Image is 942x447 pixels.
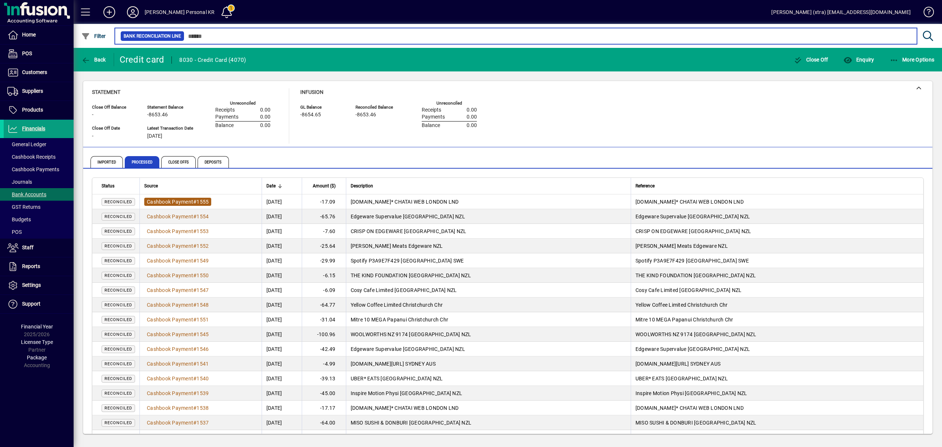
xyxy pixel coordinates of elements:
a: Cashbook Payment#1541 [144,360,211,368]
span: Spotify P3A9E7F429 [GEOGRAPHIC_DATA] SWE [351,258,464,264]
span: Source [144,182,158,190]
span: 1545 [196,331,209,337]
button: Add [98,6,121,19]
span: Close Off Date [92,126,136,131]
td: -7.60 [302,224,346,239]
td: [DATE] [262,342,302,356]
span: Edgeware Supervalue [GEOGRAPHIC_DATA] NZL [635,346,750,352]
div: Reference [635,182,914,190]
td: -45.00 [302,386,346,401]
span: # [193,420,196,426]
td: [DATE] [262,239,302,253]
span: Cashbook Payment [147,405,193,411]
span: 1553 [196,228,209,234]
span: Reconciled [105,200,132,204]
span: # [193,287,196,293]
a: Support [4,295,74,313]
td: -64.77 [302,298,346,312]
span: Settings [22,282,41,288]
a: Cashbook Receipts [4,151,74,163]
span: Bank Accounts [7,191,46,197]
span: Status [102,182,114,190]
span: Yellow Coffee Limited Christchurch Chr [635,302,728,308]
span: Cashbook Payment [147,390,193,396]
div: Source [144,182,257,190]
span: Amount ($) [313,182,336,190]
span: # [193,243,196,249]
span: Reconciled [105,406,132,411]
td: [DATE] [262,415,302,430]
div: [PERSON_NAME] Personal KR [145,6,215,18]
span: Back [81,57,106,63]
span: 1539 [196,390,209,396]
span: # [193,390,196,396]
a: POS [4,226,74,238]
span: Reconciled [105,332,132,337]
span: [DOMAIN_NAME][URL] SYDNEY AUS [635,361,720,367]
a: Suppliers [4,82,74,101]
span: Reconciled Balance [355,105,400,110]
span: Reconciled [105,362,132,366]
td: -100.96 [302,327,346,342]
label: Unreconciled [230,101,256,106]
span: Cashbook Payment [147,361,193,367]
span: Bank Reconciliation Line [124,32,181,40]
span: Payments [422,114,445,120]
span: [DOMAIN_NAME]* CHATAI WEB LONDON LND [351,199,459,205]
span: Cashbook Payment [147,228,193,234]
a: Cashbook Payment#1538 [144,404,211,412]
span: Financials [22,126,45,131]
span: Reconciled [105,376,132,381]
button: More Options [888,53,936,66]
span: Reconciled [105,229,132,234]
span: [DOMAIN_NAME]* CHATAI WEB LONDON LND [635,199,744,205]
td: [DATE] [262,386,302,401]
div: 8030 - Credit Card (4070) [179,54,246,66]
span: 1547 [196,287,209,293]
span: Package [27,355,47,360]
span: Reconciled [105,347,132,352]
span: # [193,361,196,367]
a: Knowledge Base [918,1,933,25]
span: Balance [215,123,234,129]
span: Cashbook Payment [147,287,193,293]
span: Products [22,107,43,113]
td: [DATE] [262,356,302,371]
span: More Options [890,57,935,63]
a: Cashbook Payment#1553 [144,227,211,235]
span: - [92,133,93,139]
span: Cashbook Payment [147,302,193,308]
span: 1555 [196,199,209,205]
div: Status [102,182,135,190]
a: Cashbook Payment#1540 [144,374,211,383]
a: POS [4,45,74,63]
span: 1541 [196,361,209,367]
td: -29.99 [302,253,346,268]
span: 1552 [196,243,209,249]
a: Bank Accounts [4,188,74,201]
span: Filter [81,33,106,39]
td: [DATE] [262,430,302,445]
span: 1550 [196,272,209,278]
span: General Ledger [7,141,46,147]
span: -8654.65 [300,112,321,118]
a: Cashbook Payment#1550 [144,271,211,279]
a: Journals [4,176,74,188]
span: 1537 [196,420,209,426]
span: Cashbook Payment [147,272,193,278]
div: Amount ($) [307,182,342,190]
span: 1538 [196,405,209,411]
span: 0.00 [260,114,270,120]
span: 1551 [196,317,209,323]
span: # [193,346,196,352]
span: Receipts [215,107,235,113]
td: [DATE] [262,194,302,209]
span: Cashbook Receipts [7,154,56,160]
span: 1540 [196,376,209,381]
span: WOOLWORTHS NZ 9174 [GEOGRAPHIC_DATA] NZL [351,331,471,337]
span: UBER* EATS [GEOGRAPHIC_DATA] NZL [635,376,728,381]
span: Edgeware Supervalue [GEOGRAPHIC_DATA] NZL [351,346,465,352]
button: Filter [79,29,108,43]
span: Budgets [7,217,31,222]
span: 1554 [196,214,209,219]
